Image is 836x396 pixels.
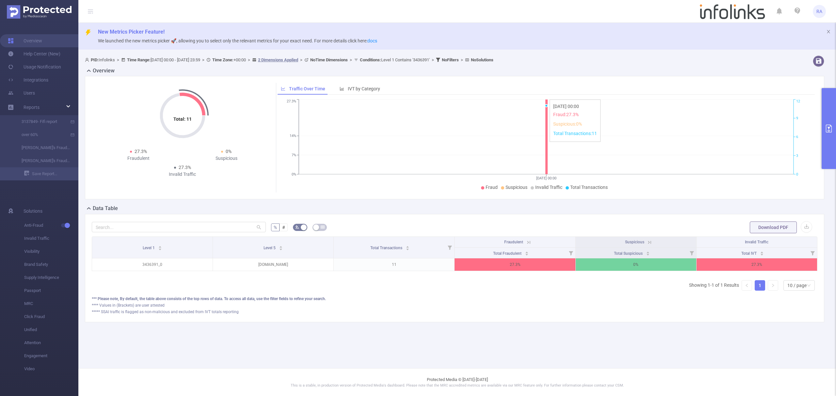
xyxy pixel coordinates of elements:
i: icon: line-chart [281,86,285,91]
i: icon: caret-down [646,253,650,255]
p: 27.3% [697,258,817,271]
i: icon: caret-down [525,253,528,255]
span: Total Transactions [570,185,608,190]
span: Suspicious [506,185,527,190]
span: 0% [226,149,232,154]
i: icon: caret-up [760,251,764,252]
a: Save Report... [24,167,78,180]
tspan: 14% [290,134,296,138]
footer: Protected Media © [DATE]-[DATE] [78,368,836,396]
span: Level 1 [143,246,156,250]
span: Level 5 [264,246,277,250]
div: *** Please note, By default, the table above consists of the top rows of data. To access all data... [92,296,817,302]
i: icon: caret-up [279,245,283,247]
span: Fraud [486,185,498,190]
span: Invalid Traffic [24,232,78,245]
span: Attention [24,336,78,349]
div: Fraudulent [94,155,183,162]
div: Sort [525,251,529,254]
span: New Metrics Picker Feature! [98,29,165,35]
i: Filter menu [687,248,696,258]
div: Sort [158,245,162,249]
div: ***** SSAI traffic is flagged as non-malicious and excluded from IVT totals reporting [92,309,817,315]
span: > [246,57,252,62]
a: over 60% [13,128,71,141]
span: Total Transactions [370,246,403,250]
p: This is a stable, in production version of Protected Media's dashboard. Please note that the MRC ... [95,383,820,388]
i: icon: close [826,29,831,34]
span: Engagement [24,349,78,362]
tspan: 6 [796,135,798,139]
i: icon: caret-down [279,248,283,250]
i: icon: caret-up [406,245,410,247]
i: Filter menu [808,248,817,258]
i: icon: caret-down [406,248,410,250]
b: No Time Dimensions [310,57,348,62]
a: [PERSON_NAME]'s Fraud Report [13,141,71,154]
span: Brand Safety [24,258,78,271]
a: 3137849- Fifi report [13,115,71,128]
i: icon: bg-colors [295,225,299,229]
i: icon: caret-down [158,248,162,250]
span: Invalid Traffic [535,185,562,190]
div: Sort [646,251,650,254]
i: icon: down [807,283,811,288]
b: Conditions : [360,57,381,62]
div: Sort [279,245,283,249]
h2: Overview [93,67,115,75]
li: Previous Page [742,280,752,291]
span: % [274,225,277,230]
i: icon: caret-up [158,245,162,247]
span: Traffic Over Time [289,86,325,91]
p: [DOMAIN_NAME] [213,258,333,271]
tspan: 0 [796,172,798,176]
p: 27.3% [455,258,575,271]
i: icon: bar-chart [340,86,344,91]
span: # [282,225,285,230]
img: Protected Media [7,5,72,19]
h2: Data Table [93,205,118,212]
i: icon: table [321,225,325,229]
span: Total Fraudulent [493,251,522,256]
div: Sort [406,245,410,249]
tspan: 0% [292,172,296,176]
i: Filter menu [445,237,454,258]
b: Time Range: [127,57,151,62]
span: Total Suspicious [614,251,644,256]
span: > [115,57,121,62]
span: Unified [24,323,78,336]
b: PID: [91,57,99,62]
b: Time Zone: [212,57,233,62]
b: No Filters [442,57,459,62]
span: Reports [24,105,40,110]
i: icon: right [771,283,775,287]
i: icon: caret-down [760,253,764,255]
i: icon: caret-up [646,251,650,252]
i: Filter menu [566,248,575,258]
span: > [430,57,436,62]
span: Click Fraud [24,310,78,323]
a: Reports [24,101,40,114]
b: No Solutions [471,57,493,62]
div: Suspicious [183,155,271,162]
tspan: 3 [796,154,798,158]
li: Next Page [768,280,778,291]
p: 11 [334,258,454,271]
button: icon: close [826,28,831,35]
span: Total IVT [741,251,758,256]
p: 0% [576,258,696,271]
span: We launched the new metrics picker 🚀, allowing you to select only the relevant metrics for your e... [98,38,377,43]
span: Invalid Traffic [745,240,768,244]
a: 1 [755,281,765,290]
span: > [459,57,465,62]
span: Supply Intelligence [24,271,78,284]
span: IVT by Category [348,86,380,91]
span: > [200,57,206,62]
i: icon: user [85,58,91,62]
span: MRC [24,297,78,310]
li: Showing 1-1 of 1 Results [689,280,739,291]
div: 10 / page [787,281,807,290]
span: Level 1 Contains '3436391' [360,57,430,62]
input: Search... [92,222,266,232]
